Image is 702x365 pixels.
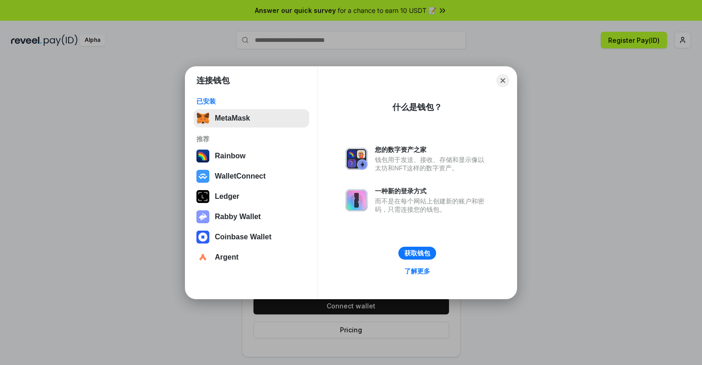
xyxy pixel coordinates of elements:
button: Rabby Wallet [194,208,309,226]
button: 获取钱包 [398,247,436,260]
div: 而不是在每个网站上创建新的账户和密码，只需连接您的钱包。 [375,197,489,214]
div: Argent [215,253,239,261]
img: svg+xml,%3Csvg%20width%3D%22120%22%20height%3D%22120%22%20viewBox%3D%220%200%20120%20120%22%20fil... [196,150,209,162]
div: 钱包用于发送、接收、存储和显示像以太坊和NFT这样的数字资产。 [375,156,489,172]
img: svg+xml,%3Csvg%20xmlns%3D%22http%3A%2F%2Fwww.w3.org%2F2000%2Fsvg%22%20fill%3D%22none%22%20viewBox... [196,210,209,223]
button: Rainbow [194,147,309,165]
button: WalletConnect [194,167,309,185]
div: Coinbase Wallet [215,233,271,241]
img: svg+xml,%3Csvg%20width%3D%2228%22%20height%3D%2228%22%20viewBox%3D%220%200%2028%2028%22%20fill%3D... [196,231,209,243]
div: Rainbow [215,152,246,160]
div: WalletConnect [215,172,266,180]
img: svg+xml,%3Csvg%20xmlns%3D%22http%3A%2F%2Fwww.w3.org%2F2000%2Fsvg%22%20width%3D%2228%22%20height%3... [196,190,209,203]
img: svg+xml,%3Csvg%20xmlns%3D%22http%3A%2F%2Fwww.w3.org%2F2000%2Fsvg%22%20fill%3D%22none%22%20viewBox... [345,189,368,211]
button: Argent [194,248,309,267]
div: MetaMask [215,114,250,122]
div: 一种新的登录方式 [375,187,489,195]
div: 已安装 [196,97,306,105]
button: MetaMask [194,109,309,127]
a: 了解更多 [399,265,436,277]
div: 了解更多 [404,267,430,275]
img: svg+xml,%3Csvg%20fill%3D%22none%22%20height%3D%2233%22%20viewBox%3D%220%200%2035%2033%22%20width%... [196,112,209,125]
img: svg+xml,%3Csvg%20xmlns%3D%22http%3A%2F%2Fwww.w3.org%2F2000%2Fsvg%22%20fill%3D%22none%22%20viewBox... [345,148,368,170]
div: 获取钱包 [404,249,430,257]
h1: 连接钱包 [196,75,230,86]
button: Ledger [194,187,309,206]
div: Ledger [215,192,239,201]
div: 推荐 [196,135,306,143]
img: svg+xml,%3Csvg%20width%3D%2228%22%20height%3D%2228%22%20viewBox%3D%220%200%2028%2028%22%20fill%3D... [196,170,209,183]
button: Coinbase Wallet [194,228,309,246]
div: 您的数字资产之家 [375,145,489,154]
button: Close [496,74,509,87]
div: Rabby Wallet [215,213,261,221]
div: 什么是钱包？ [392,102,442,113]
img: svg+xml,%3Csvg%20width%3D%2228%22%20height%3D%2228%22%20viewBox%3D%220%200%2028%2028%22%20fill%3D... [196,251,209,264]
